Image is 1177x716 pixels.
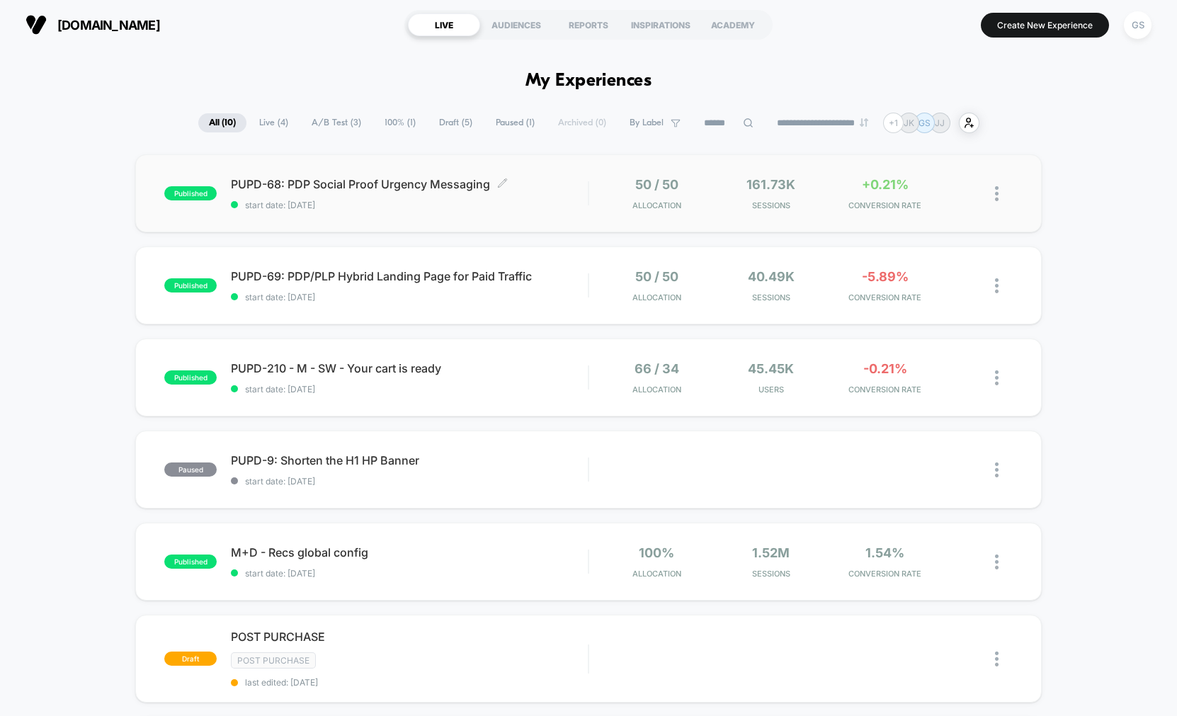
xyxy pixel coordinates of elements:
[995,652,999,666] img: close
[57,18,160,33] span: [DOMAIN_NAME]
[630,118,664,128] span: By Label
[919,118,931,128] p: GS
[981,13,1109,38] button: Create New Experience
[231,177,588,191] span: PUPD-68: PDP Social Proof Urgency Messaging
[831,385,938,394] span: CONVERSION RATE
[862,269,909,284] span: -5.89%
[748,361,794,376] span: 45.45k
[995,370,999,385] img: close
[632,385,681,394] span: Allocation
[995,462,999,477] img: close
[717,292,824,302] span: Sessions
[635,177,678,192] span: 50 / 50
[1120,11,1156,40] button: GS
[428,113,483,132] span: Draft ( 5 )
[552,13,625,36] div: REPORTS
[752,545,790,560] span: 1.52M
[164,278,217,292] span: published
[21,13,164,36] button: [DOMAIN_NAME]
[865,545,904,560] span: 1.54%
[231,677,588,688] span: last edited: [DATE]
[25,14,47,35] img: Visually logo
[164,555,217,569] span: published
[164,370,217,385] span: published
[374,113,426,132] span: 100% ( 1 )
[860,118,868,127] img: end
[639,545,674,560] span: 100%
[831,569,938,579] span: CONVERSION RATE
[525,71,652,91] h1: My Experiences
[995,186,999,201] img: close
[231,453,588,467] span: PUPD-9: Shorten the H1 HP Banner
[883,113,904,133] div: + 1
[717,569,824,579] span: Sessions
[231,292,588,302] span: start date: [DATE]
[632,200,681,210] span: Allocation
[164,462,217,477] span: paused
[231,200,588,210] span: start date: [DATE]
[831,200,938,210] span: CONVERSION RATE
[717,200,824,210] span: Sessions
[231,652,316,669] span: Post Purchase
[164,652,217,666] span: draft
[632,292,681,302] span: Allocation
[231,545,588,559] span: M+D - Recs global config
[904,118,914,128] p: JK
[635,269,678,284] span: 50 / 50
[625,13,697,36] div: INSPIRATIONS
[632,569,681,579] span: Allocation
[198,113,246,132] span: All ( 10 )
[697,13,769,36] div: ACADEMY
[231,630,588,644] span: POST PURCHASE
[249,113,299,132] span: Live ( 4 )
[635,361,679,376] span: 66 / 34
[717,385,824,394] span: Users
[231,568,588,579] span: start date: [DATE]
[831,292,938,302] span: CONVERSION RATE
[748,269,795,284] span: 40.49k
[231,269,588,283] span: PUPD-69: PDP/PLP Hybrid Landing Page for Paid Traffic
[164,186,217,200] span: published
[231,476,588,487] span: start date: [DATE]
[995,278,999,293] img: close
[746,177,795,192] span: 161.73k
[485,113,545,132] span: Paused ( 1 )
[935,118,945,128] p: JJ
[480,13,552,36] div: AUDIENCES
[408,13,480,36] div: LIVE
[1124,11,1152,39] div: GS
[863,361,907,376] span: -0.21%
[862,177,909,192] span: +0.21%
[301,113,372,132] span: A/B Test ( 3 )
[231,361,588,375] span: PUPD-210 - M - SW - Your cart is ready
[995,555,999,569] img: close
[231,384,588,394] span: start date: [DATE]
